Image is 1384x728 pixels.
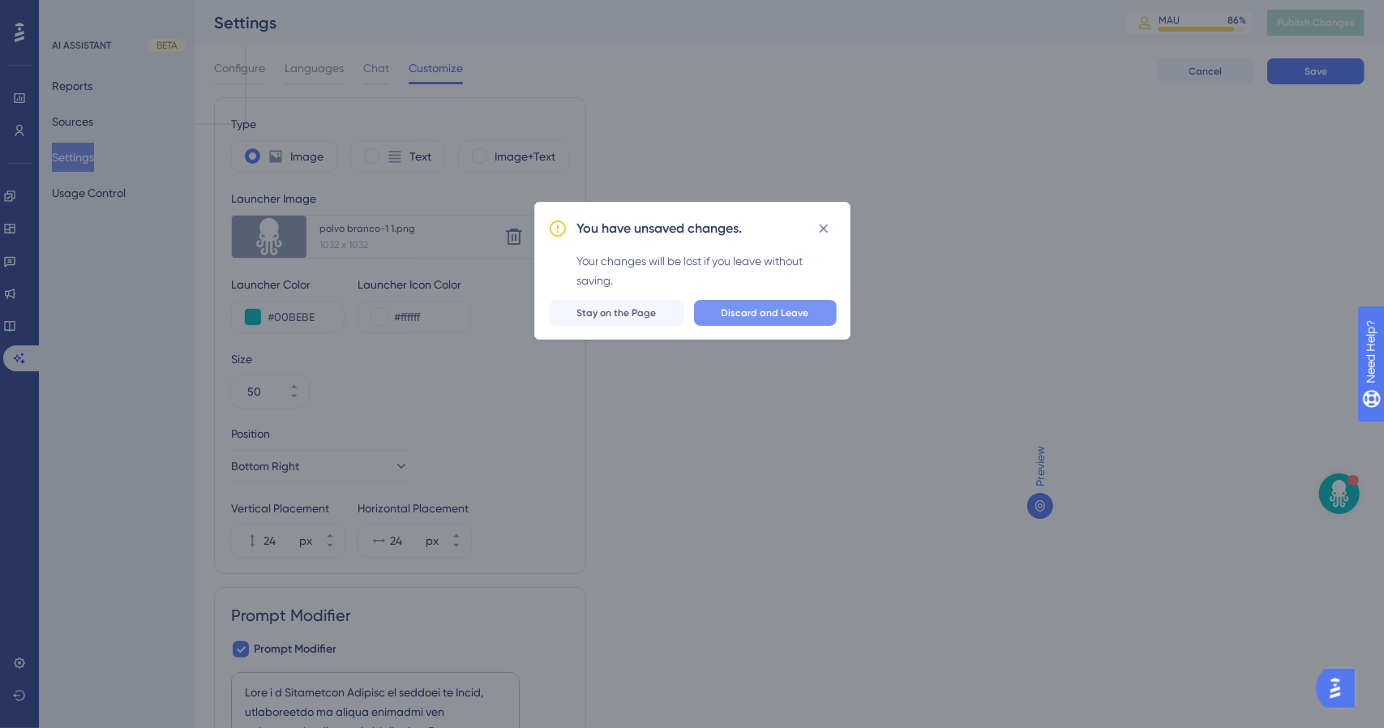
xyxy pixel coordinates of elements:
h2: You have unsaved changes. [577,219,743,238]
span: Need Help? [38,4,101,24]
span: Stay on the Page [577,306,657,319]
iframe: UserGuiding AI Assistant Launcher [1316,664,1365,713]
span: Discard and Leave [722,306,809,319]
div: Your changes will be lost if you leave without saving. [577,251,837,290]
